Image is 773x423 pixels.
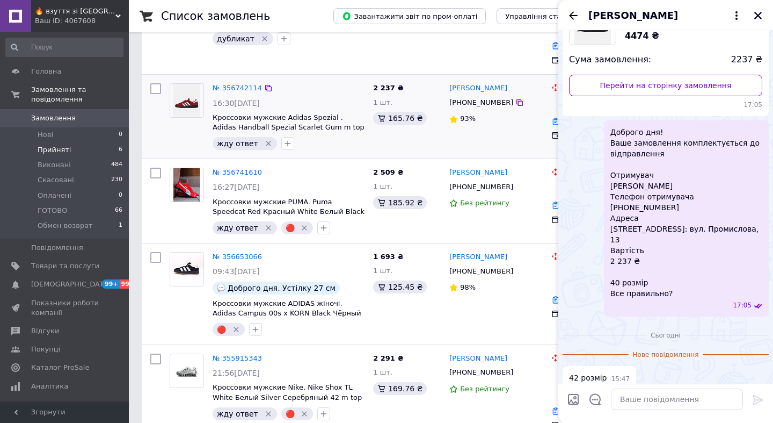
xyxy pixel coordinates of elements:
button: Управління статусами [497,8,596,24]
span: 6 [119,145,122,155]
a: Кроссовки мужские ADIDAS жіночі. Adidas Campus 00s x KORN Black Чёрный чорні з білим 40 m top [213,299,361,327]
span: Нові [38,130,53,140]
a: [PERSON_NAME] [449,354,507,364]
svg: Видалити мітку [232,325,240,334]
a: Фото товару [170,354,204,388]
span: Повідомлення [31,243,83,253]
span: [PHONE_NUMBER] [449,368,513,376]
svg: Видалити мітку [300,224,309,232]
span: Завантажити звіт по пром-оплаті [342,11,477,21]
span: 0 [119,130,122,140]
span: 🔴 [286,224,295,232]
span: 1 шт. [373,98,392,106]
span: 99+ [120,279,137,289]
span: 98% [460,283,476,291]
span: [PERSON_NAME] [588,9,678,23]
svg: Видалити мітку [264,139,273,148]
span: жду ответ [217,139,258,148]
span: Замовлення та повідомлення [31,85,129,104]
span: 230 [111,175,122,185]
span: Аналітика [31,382,68,391]
span: 484 [111,160,122,170]
button: Закрити [752,9,764,22]
svg: Видалити мітку [300,410,309,418]
span: 16:30[DATE] [213,99,260,107]
span: Відгуки [31,326,59,336]
span: Скасовані [38,175,74,185]
a: Кроссовки мужские Adidas Spezial . Adidas Handball Spezial Scarlet Gum m top [213,113,364,132]
span: Сума замовлення: [569,54,651,66]
span: 🔴 [286,410,295,418]
a: [PERSON_NAME] [449,168,507,178]
img: Фото товару [173,168,200,202]
span: 🔥 взуття зі Швеції, миттєво 🚚💨 без передоплат [35,6,115,16]
span: 1 шт. [373,368,392,376]
img: Фото товару [174,354,200,388]
a: Фото товару [170,168,204,202]
span: 1 [119,221,122,231]
div: 165.76 ₴ [373,112,427,125]
a: № 355915343 [213,354,262,362]
span: Прийняті [38,145,71,155]
button: Відкрити шаблони відповідей [588,392,602,406]
span: Нове повідомлення [629,350,703,360]
span: Головна [31,67,61,76]
h1: Список замовлень [161,10,270,23]
img: Фото товару [170,253,203,286]
span: [PHONE_NUMBER] [449,267,513,275]
span: 42 розмір [569,372,607,384]
span: 09:43[DATE] [213,267,260,276]
a: Кроссовки мужские Nike. Nike Shox TL White Белый Silver Серебряный 42 m top [213,383,362,402]
span: 17:05 11.08.2025 [569,101,762,110]
a: № 356653066 [213,253,262,261]
span: Товари та послуги [31,261,99,271]
span: 66 [115,206,122,216]
span: 2237 ₴ [731,54,762,66]
span: Обмен возврат [38,221,93,231]
a: № 356741610 [213,168,262,176]
span: ГОТОВО [38,206,68,216]
span: Доброго дня. Устілку 27 см [228,284,336,292]
span: Каталог ProSale [31,363,89,372]
svg: Видалити мітку [264,410,273,418]
svg: Видалити мітку [260,34,269,43]
input: Пошук [5,38,123,57]
span: жду ответ [217,224,258,232]
a: № 356742114 [213,84,262,92]
span: Сьогодні [646,331,685,340]
span: Показники роботи компанії [31,298,99,318]
span: 93% [460,114,476,123]
span: 21:56[DATE] [213,369,260,377]
span: 99+ [102,279,120,289]
span: 2 237 ₴ [373,84,403,92]
a: [PERSON_NAME] [449,252,507,262]
span: Замовлення [31,113,76,123]
span: 🔴 [217,325,226,334]
button: Завантажити звіт по пром-оплаті [333,8,486,24]
span: [PHONE_NUMBER] [449,98,513,106]
a: Перейти на сторінку замовлення [569,75,762,96]
span: Без рейтингу [460,385,509,393]
span: 2 291 ₴ [373,354,403,362]
span: 4474 ₴ [625,31,659,41]
div: 12.08.2025 [563,329,769,340]
div: 125.45 ₴ [373,281,427,293]
span: Управління сайтом [31,400,99,419]
a: Кроссовки мужские PUMA. Puma Speedcat Red Красный White Белый Black Чёрный ND 40 m top [213,198,364,226]
span: 1 шт. [373,182,392,190]
span: [PHONE_NUMBER] [449,183,513,191]
span: Виконані [38,160,71,170]
button: [PERSON_NAME] [588,9,743,23]
span: 1 693 ₴ [373,253,403,261]
a: [PERSON_NAME] [449,83,507,94]
div: Ваш ID: 4067608 [35,16,129,26]
img: :speech_balloon: [217,284,225,292]
span: 1 шт. [373,267,392,275]
span: 15:47 12.08.2025 [611,375,630,384]
span: жду ответ [217,410,258,418]
button: Назад [567,9,580,22]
